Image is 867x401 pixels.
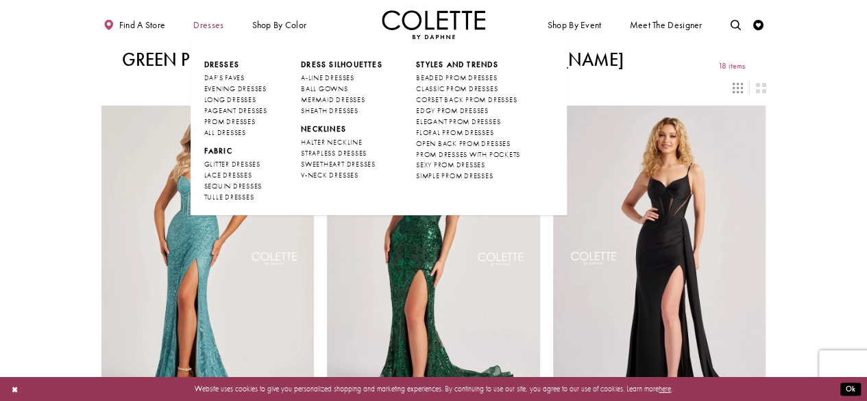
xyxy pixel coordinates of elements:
a: DAF'S FAVES [204,73,267,84]
a: BALL GOWNS [301,84,382,95]
span: V-NECK DRESSES [301,171,358,180]
a: V-NECK DRESSES [301,170,382,181]
a: A-LINE DRESSES [301,73,382,84]
span: MERMAID DRESSES [301,95,365,104]
span: CORSET BACK PROM DRESSES [416,95,517,104]
a: EDGY PROM DRESSES [416,106,520,117]
span: Dresses [204,60,267,70]
span: STYLES AND TRENDS [416,60,498,69]
span: Shop By Event [548,20,602,30]
span: LONG DRESSES [204,95,256,104]
a: HALTER NECKLINE [301,137,382,148]
a: LONG DRESSES [204,95,267,106]
a: EVENING DRESSES [204,84,267,95]
a: CORSET BACK PROM DRESSES [416,95,520,106]
span: CLASSIC PROM DRESSES [416,84,498,93]
a: here [659,384,671,393]
span: EVENING DRESSES [204,84,266,93]
span: BALL GOWNS [301,84,348,93]
a: SEQUIN DRESSES [204,181,267,192]
span: Dresses [193,20,223,30]
span: NECKLINES [301,124,346,134]
span: DRESS SILHOUETTES [301,60,382,69]
span: A-LINE DRESSES [301,73,354,82]
button: Close Dialog [6,380,23,398]
span: Dresses [204,60,239,69]
span: PROM DRESSES [204,117,255,126]
span: PROM DRESSES WITH POCKETS [416,150,520,159]
span: FABRIC [204,146,232,156]
a: BEADED PROM DRESSES [416,73,520,84]
span: 18 items [718,62,745,71]
a: SEXY PROM DRESSES [416,160,520,171]
a: TULLE DRESSES [204,192,267,203]
span: ELEGANT PROM DRESSES [416,117,500,126]
p: Website uses cookies to give you personalized shopping and marketing experiences. By continuing t... [75,382,792,396]
span: TULLE DRESSES [204,193,254,202]
span: LACE DRESSES [204,171,252,180]
span: Find a store [119,20,166,30]
a: PROM DRESSES [204,117,267,127]
span: Dresses [191,10,226,39]
span: Meet the designer [629,20,702,30]
a: SIMPLE PROM DRESSES [416,171,520,182]
h1: Green Prom Dresses by [PERSON_NAME] by [PERSON_NAME] [122,49,624,70]
span: STYLES AND TRENDS [416,60,520,70]
a: LACE DRESSES [204,170,267,181]
span: STRAPLESS DRESSES [301,149,367,158]
a: OPEN BACK PROM DRESSES [416,138,520,149]
a: ALL DRESSES [204,127,267,138]
span: EDGY PROM DRESSES [416,106,489,115]
span: SWEETHEART DRESSES [301,160,376,169]
span: Shop By Event [545,10,604,39]
span: SIMPLE PROM DRESSES [416,171,493,180]
span: ALL DRESSES [204,128,245,137]
span: HALTER NECKLINE [301,138,362,147]
span: Shop by color [249,10,309,39]
a: Check Wishlist [750,10,766,39]
span: Switch layout to 2 columns [755,83,766,93]
div: Layout Controls [95,76,772,99]
span: PAGEANT DRESSES [204,106,267,115]
span: DAF'S FAVES [204,73,244,82]
a: PROM DRESSES WITH POCKETS [416,149,520,160]
span: FABRIC [204,146,267,156]
span: Switch layout to 3 columns [733,83,743,93]
a: Meet the designer [627,10,705,39]
a: SWEETHEART DRESSES [301,159,382,170]
a: STRAPLESS DRESSES [301,148,382,159]
span: FLORAL PROM DRESSES [416,128,493,137]
span: Shop by color [252,20,306,30]
span: SHEATH DRESSES [301,106,358,115]
span: DRESS SILHOUETTES [301,60,382,70]
a: SHEATH DRESSES [301,106,382,117]
a: CLASSIC PROM DRESSES [416,84,520,95]
button: Submit Dialog [840,382,861,396]
span: GLITTER DRESSES [204,160,260,169]
a: MERMAID DRESSES [301,95,382,106]
span: SEQUIN DRESSES [204,182,262,191]
img: Colette by Daphne [382,10,486,39]
a: ELEGANT PROM DRESSES [416,117,520,127]
a: Find a store [101,10,168,39]
span: OPEN BACK PROM DRESSES [416,139,511,148]
a: GLITTER DRESSES [204,159,267,170]
a: FLORAL PROM DRESSES [416,127,520,138]
a: PAGEANT DRESSES [204,106,267,117]
a: Toggle search [728,10,744,39]
a: Visit Home Page [382,10,486,39]
span: NECKLINES [301,124,382,134]
span: BEADED PROM DRESSES [416,73,497,82]
span: SEXY PROM DRESSES [416,160,485,169]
